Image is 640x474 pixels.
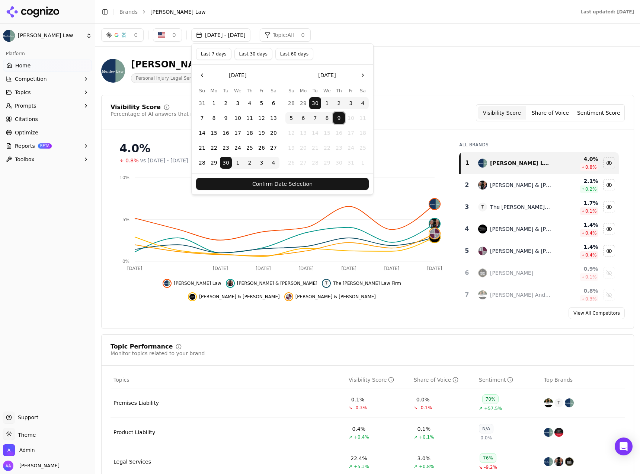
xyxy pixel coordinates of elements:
img: fellerman & ciarimboli [429,228,440,239]
span: ↗ [349,464,352,470]
img: munley law [429,199,440,209]
img: Alp Aysan [3,461,13,471]
img: berger and green [544,398,553,407]
span: Home [15,62,31,69]
button: Thursday, September 18th, 2025 [244,127,256,139]
span: Topics [15,89,31,96]
tspan: 5% [122,217,129,222]
tspan: [DATE] [213,266,228,271]
span: The [PERSON_NAME] Law Firm [333,280,401,286]
button: Hide kline & specter data [226,279,317,288]
button: Hide the reiff law firm data [603,201,615,213]
button: [DATE] - [DATE] [191,28,250,42]
span: 0.3 % [585,296,597,302]
button: Monday, October 6th, 2025, selected [297,112,309,124]
button: Saturday, October 4th, 2025, selected [357,97,369,109]
div: [PERSON_NAME] & [PERSON_NAME] [490,225,551,233]
button: Thursday, September 4th, 2025 [244,97,256,109]
button: Prompts [3,100,92,112]
button: Confirm Date Selection [196,178,369,190]
div: 4.0% [119,142,444,155]
span: ↗ [479,405,483,411]
tr: 2kline & specter[PERSON_NAME] & [PERSON_NAME]2.1%0.2%Hide kline & specter data [460,174,619,196]
span: Toolbox [15,156,35,163]
th: shareOfVoice [411,372,476,388]
th: visibilityScore [346,372,411,388]
div: 6 [463,268,471,277]
span: ↗ [414,434,417,440]
span: Support [15,414,38,421]
button: Sunday, August 31st, 2025 [196,97,208,109]
span: BETA [38,143,52,149]
button: Wednesday, October 8th, 2025, selected [321,112,333,124]
span: +0.8% [419,464,434,470]
tspan: [DATE] [256,266,271,271]
img: lenahan & dempsey [189,294,195,300]
div: [PERSON_NAME] Law [490,159,551,167]
button: Last 30 days [234,48,272,60]
button: Last 60 days [275,48,313,60]
img: edgar snyder [478,268,487,277]
tr: 3TThe [PERSON_NAME] Law Firm1.7%0.1%Hide the reiff law firm data [460,196,619,218]
div: 0.9 % [557,265,598,273]
a: Brands [119,9,138,15]
div: [PERSON_NAME] Law [131,58,237,70]
button: Monday, September 29th, 2025 [297,97,309,109]
div: N/A [479,424,493,433]
button: Hide munley law data [163,279,221,288]
tspan: [DATE] [127,266,143,271]
div: Percentage of AI answers that mention your brand [111,110,242,118]
table: October 2025 [285,87,369,169]
button: Thursday, October 2nd, 2025, selected [244,157,256,169]
button: Thursday, October 2nd, 2025, selected [333,97,345,109]
a: Premises Liability [113,399,159,407]
tr: 6edgar snyder[PERSON_NAME]0.9%0.1%Show edgar snyder data [460,262,619,284]
button: Visibility Score [478,106,526,120]
img: munley law [164,280,170,286]
button: Show berger and green data [603,289,615,301]
div: [PERSON_NAME] And Green [490,291,551,299]
span: T [323,280,329,286]
div: 0.1% [417,425,431,433]
button: Wednesday, October 1st, 2025, selected [321,97,333,109]
a: Legal Services [113,458,151,465]
tr: 5fellerman & ciarimboli[PERSON_NAME] & [PERSON_NAME]1.4%0.4%Hide fellerman & ciarimboli data [460,240,619,262]
button: Thursday, September 11th, 2025 [244,112,256,124]
button: Saturday, September 27th, 2025 [268,142,279,154]
th: Friday [256,87,268,94]
div: All Brands [459,142,619,148]
div: 5 [463,246,471,255]
th: Wednesday [232,87,244,94]
span: 0.1 % [585,208,597,214]
button: Saturday, September 20th, 2025 [268,127,279,139]
img: lenahan & dempsey [478,225,487,233]
tspan: 0% [122,259,129,264]
span: -0.3% [354,405,367,411]
div: 3.0% [417,455,431,462]
img: munley law [544,457,553,466]
button: Sunday, September 21st, 2025 [196,142,208,154]
div: 3 [463,203,471,211]
div: 0.8 % [557,287,598,295]
img: munley law [544,428,553,437]
span: ↗ [414,464,417,470]
span: 0.4 % [585,252,597,258]
img: kline & specter [227,280,233,286]
th: Topics [111,372,346,388]
th: Saturday [357,87,369,94]
span: Admin [19,447,35,454]
span: 0.8 % [585,164,597,170]
div: 1 [464,159,471,168]
img: larry pitt [554,428,563,437]
div: Sentiment [479,376,513,384]
span: Topic: All [273,31,294,39]
button: Hide lenahan & dempsey data [603,223,615,235]
span: T [554,398,563,407]
button: Sentiment Score [575,106,623,120]
button: Last 7 days [196,48,231,60]
th: Monday [208,87,220,94]
button: Monday, September 29th, 2025 [208,157,220,169]
div: The [PERSON_NAME] Law Firm [490,203,551,211]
